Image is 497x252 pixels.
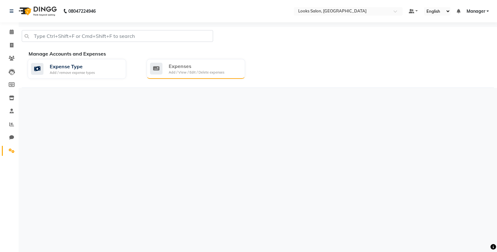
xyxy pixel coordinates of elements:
a: Expense TypeAdd / remove expense types [28,59,137,79]
img: logo [16,2,58,20]
div: Expense Type [50,63,95,70]
div: Expenses [169,62,224,70]
span: Manager [467,8,485,15]
a: ExpensesAdd / View / Edit / Delete expenses [147,59,256,79]
div: Add / View / Edit / Delete expenses [169,70,224,75]
input: Type Ctrl+Shift+F or Cmd+Shift+F to search [22,30,213,42]
div: Add / remove expense types [50,70,95,75]
b: 08047224946 [68,2,96,20]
